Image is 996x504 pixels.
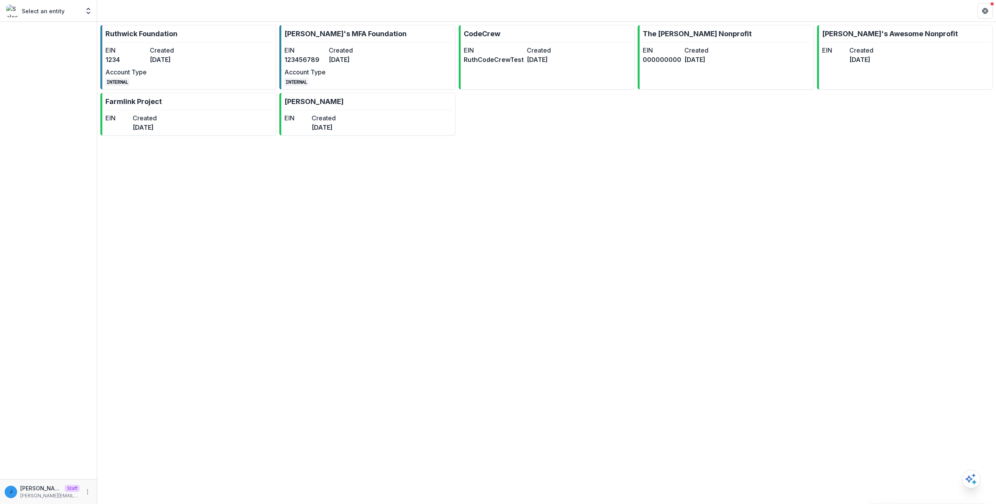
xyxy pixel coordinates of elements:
dd: [DATE] [312,123,336,132]
a: CodeCrewEINRuthCodeCrewTestCreated[DATE] [459,25,635,90]
p: The [PERSON_NAME] Nonprofit [643,28,752,39]
dt: EIN [284,46,326,55]
a: [PERSON_NAME]EINCreated[DATE] [279,93,455,136]
dd: [DATE] [849,55,873,64]
dt: EIN [105,46,147,55]
p: Ruthwick Foundation [105,28,177,39]
dt: EIN [284,113,309,123]
p: [PERSON_NAME]'s MFA Foundation [284,28,407,39]
a: [PERSON_NAME]'s MFA FoundationEIN123456789Created[DATE]Account TypeINTERNAL [279,25,455,90]
dt: EIN [464,46,524,55]
dd: [DATE] [684,55,723,64]
dt: Created [527,46,587,55]
dt: Created [150,46,191,55]
dt: Created [329,46,370,55]
dd: [DATE] [150,55,191,64]
dt: Created [849,46,873,55]
dt: Created [684,46,723,55]
dd: 1234 [105,55,147,64]
button: Open entity switcher [83,3,94,19]
dt: EIN [643,46,681,55]
code: INTERNAL [284,78,309,86]
p: CodeCrew [464,28,500,39]
dt: EIN [822,46,846,55]
code: INTERNAL [105,78,130,86]
img: Select an entity [6,5,19,17]
dt: EIN [105,113,130,123]
dd: 000000000 [643,55,681,64]
dt: Account Type [105,67,147,77]
dd: [DATE] [527,55,587,64]
button: Open AI Assistant [962,470,980,488]
p: Farmlink Project [105,96,162,107]
dt: Account Type [284,67,326,77]
p: [PERSON_NAME]'s Awesome Nonprofit [822,28,958,39]
dd: RuthCodeCrewTest [464,55,524,64]
a: The [PERSON_NAME] NonprofitEIN000000000Created[DATE] [638,25,814,90]
p: Select an entity [22,7,65,15]
p: Staff [65,485,80,492]
a: Farmlink ProjectEINCreated[DATE] [100,93,276,136]
button: Get Help [977,3,993,19]
dd: [DATE] [133,123,157,132]
p: [PERSON_NAME][EMAIL_ADDRESS][DOMAIN_NAME] [20,492,80,499]
button: More [83,487,92,497]
a: [PERSON_NAME]'s Awesome NonprofitEINCreated[DATE] [817,25,993,90]
a: Ruthwick FoundationEIN1234Created[DATE]Account TypeINTERNAL [100,25,276,90]
dd: 123456789 [284,55,326,64]
dt: Created [133,113,157,123]
dd: [DATE] [329,55,370,64]
p: [PERSON_NAME] [284,96,344,107]
p: [PERSON_NAME][EMAIL_ADDRESS][DOMAIN_NAME] [20,484,61,492]
dt: Created [312,113,336,123]
div: jonah@trytemelio.com [10,489,12,494]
